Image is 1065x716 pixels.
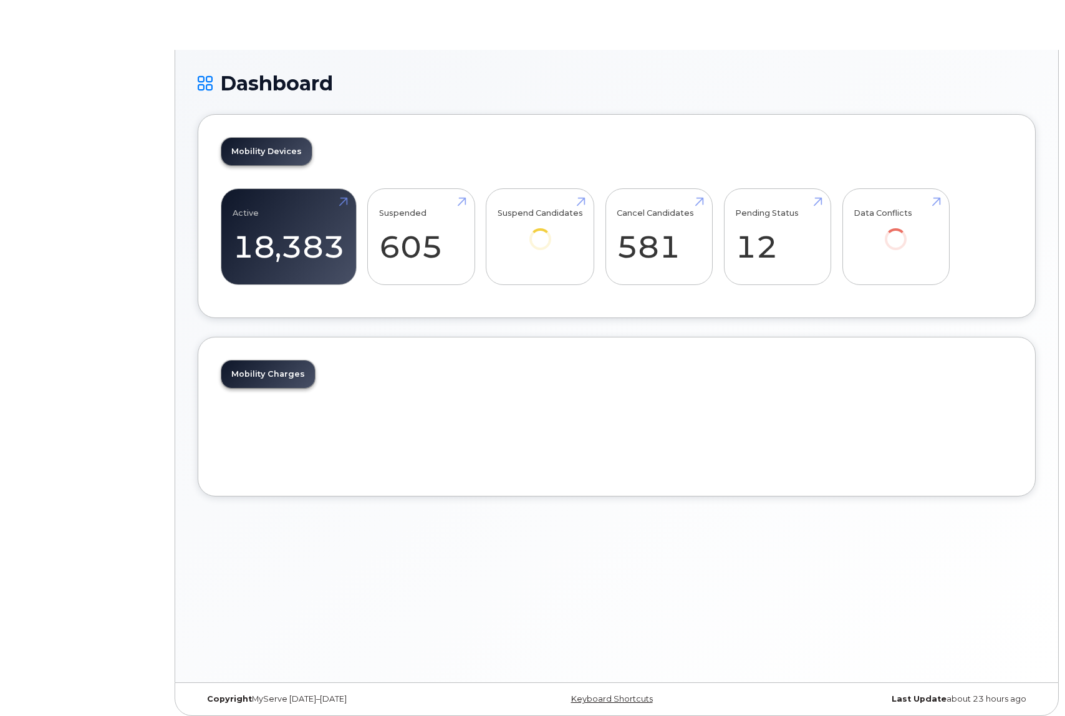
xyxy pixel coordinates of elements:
[571,694,653,704] a: Keyboard Shortcuts
[198,72,1036,94] h1: Dashboard
[221,360,315,388] a: Mobility Charges
[233,196,345,278] a: Active 18,383
[198,694,477,704] div: MyServe [DATE]–[DATE]
[498,196,583,268] a: Suspend Candidates
[617,196,701,278] a: Cancel Candidates 581
[756,694,1036,704] div: about 23 hours ago
[892,694,947,704] strong: Last Update
[379,196,463,278] a: Suspended 605
[207,694,252,704] strong: Copyright
[735,196,819,278] a: Pending Status 12
[221,138,312,165] a: Mobility Devices
[854,196,938,268] a: Data Conflicts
